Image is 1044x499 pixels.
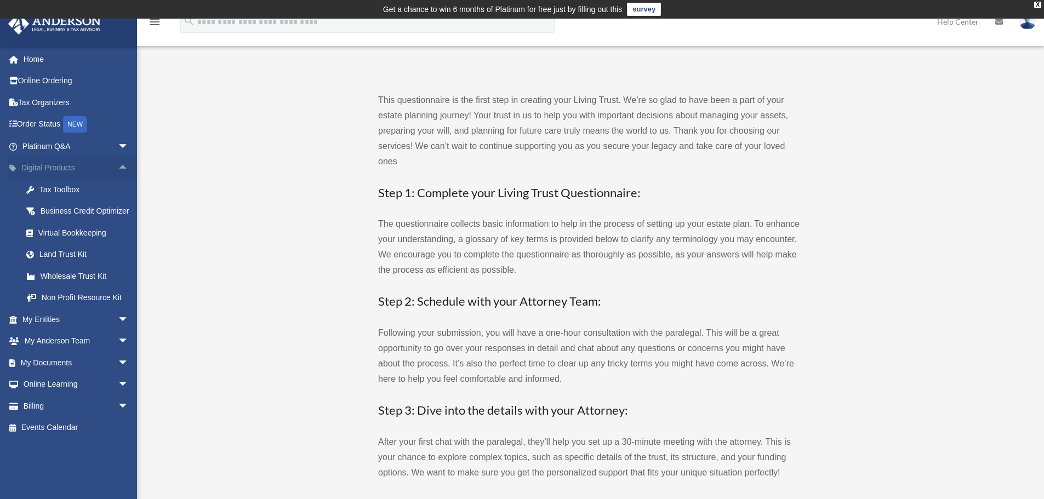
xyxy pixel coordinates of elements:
[8,374,145,395] a: Online Learningarrow_drop_down
[1034,2,1041,8] div: close
[118,135,140,158] span: arrow_drop_down
[148,15,161,28] i: menu
[378,402,800,419] h3: Step 3: Dive into the details with your Attorney:
[8,135,145,157] a: Platinum Q&Aarrow_drop_down
[63,116,87,133] div: NEW
[8,417,145,439] a: Events Calendar
[38,204,132,218] div: Business Credit Optimizer
[383,3,623,16] div: Get a chance to win 6 months of Platinum for free just by filling out this
[118,395,140,417] span: arrow_drop_down
[118,352,140,374] span: arrow_drop_down
[15,179,145,200] a: Tax Toolbox
[38,248,132,261] div: Land Trust Kit
[378,216,800,278] p: The questionnaire collects basic information to help in the process of setting up your estate pla...
[378,293,800,310] h3: Step 2: Schedule with your Attorney Team:
[8,48,145,70] a: Home
[1019,14,1036,30] img: User Pic
[8,395,145,417] a: Billingarrow_drop_down
[15,200,145,222] a: Business Credit Optimizer
[118,157,140,180] span: arrow_drop_up
[5,13,104,35] img: Anderson Advisors Platinum Portal
[378,185,800,202] h3: Step 1: Complete your Living Trust Questionnaire:
[38,183,132,197] div: Tax Toolbox
[627,3,661,16] a: survey
[8,157,145,179] a: Digital Productsarrow_drop_up
[8,308,145,330] a: My Entitiesarrow_drop_down
[38,291,132,305] div: Non Profit Resource Kit
[8,91,145,113] a: Tax Organizers
[118,308,140,331] span: arrow_drop_down
[8,330,145,352] a: My Anderson Teamarrow_drop_down
[8,70,145,92] a: Online Ordering
[118,374,140,396] span: arrow_drop_down
[378,434,800,480] p: After your first chat with the paralegal, they’ll help you set up a 30-minute meeting with the at...
[118,330,140,353] span: arrow_drop_down
[38,269,132,283] div: Wholesale Trust Kit
[378,93,800,169] p: This questionnaire is the first step in creating your Living Trust. We’re so glad to have been a ...
[15,265,145,287] a: Wholesale Trust Kit
[15,244,145,266] a: Land Trust Kit
[15,287,145,309] a: Non Profit Resource Kit
[8,352,145,374] a: My Documentsarrow_drop_down
[15,222,145,244] a: Virtual Bookkeeping
[183,15,195,27] i: search
[148,19,161,28] a: menu
[378,325,800,387] p: Following your submission, you will have a one-hour consultation with the paralegal. This will be...
[38,226,132,240] div: Virtual Bookkeeping
[8,113,145,136] a: Order StatusNEW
